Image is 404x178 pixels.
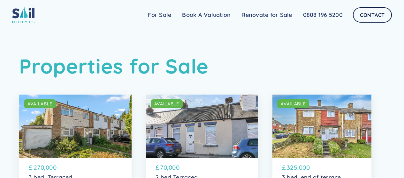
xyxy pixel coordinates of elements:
p: 70,000 [160,163,179,172]
a: 0808 196 5200 [298,9,348,21]
div: AVAILABLE [27,101,52,107]
a: Renovate for Sale [236,9,297,21]
p: 270,000 [34,163,57,172]
a: Contact [353,7,392,23]
p: £ [156,163,160,172]
a: Book A Valuation [177,9,236,21]
a: For Sale [142,9,177,21]
div: AVAILABLE [154,101,179,107]
p: 325,000 [287,163,310,172]
h1: Properties for Sale [19,54,385,78]
div: AVAILABLE [281,101,306,107]
p: £ [29,163,33,172]
p: £ [282,163,286,172]
img: sail home logo colored [12,6,34,23]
